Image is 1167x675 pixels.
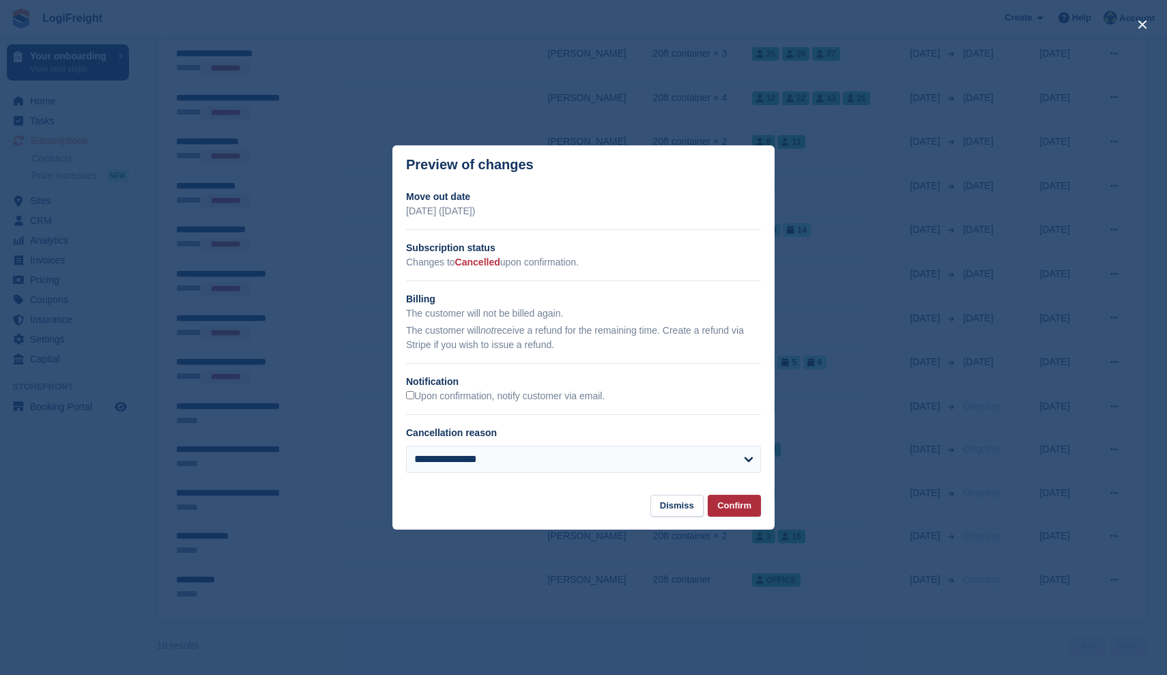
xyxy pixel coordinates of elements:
[406,324,761,352] p: The customer will receive a refund for the remaining time. Create a refund via Stripe if you wish...
[406,241,761,255] h2: Subscription status
[1132,14,1153,35] button: close
[455,257,500,268] span: Cancelled
[406,292,761,306] h2: Billing
[406,190,761,204] h2: Move out date
[406,255,761,270] p: Changes to upon confirmation.
[650,495,704,517] button: Dismiss
[406,390,605,403] label: Upon confirmation, notify customer via email.
[406,391,414,399] input: Upon confirmation, notify customer via email.
[480,325,493,336] em: not
[708,495,761,517] button: Confirm
[406,427,497,438] label: Cancellation reason
[406,375,761,389] h2: Notification
[406,204,761,218] p: [DATE] ([DATE])
[406,306,761,321] p: The customer will not be billed again.
[406,157,534,173] p: Preview of changes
